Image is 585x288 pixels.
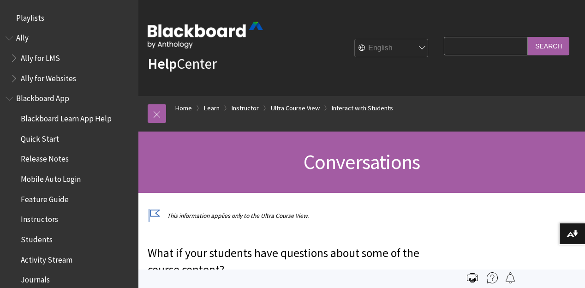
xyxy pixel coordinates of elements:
[21,151,69,164] span: Release Notes
[21,71,76,83] span: Ally for Websites
[175,102,192,114] a: Home
[6,30,133,86] nav: Book outline for Anthology Ally Help
[16,30,29,43] span: Ally
[148,245,439,278] p: What if your students have questions about some of the course content?
[21,272,50,285] span: Journals
[148,54,177,73] strong: Help
[148,22,263,48] img: Blackboard by Anthology
[232,102,259,114] a: Instructor
[304,149,420,174] span: Conversations
[21,192,69,204] span: Feature Guide
[355,39,429,58] select: Site Language Selector
[271,102,320,114] a: Ultra Course View
[148,54,217,73] a: HelpCenter
[16,10,44,23] span: Playlists
[21,252,72,264] span: Activity Stream
[21,232,53,244] span: Students
[6,10,133,26] nav: Book outline for Playlists
[21,212,58,224] span: Instructors
[21,111,112,123] span: Blackboard Learn App Help
[21,50,60,63] span: Ally for LMS
[487,272,498,283] img: More help
[16,91,69,103] span: Blackboard App
[467,272,478,283] img: Print
[21,171,81,184] span: Mobile Auto Login
[148,211,439,220] p: This information applies only to the Ultra Course View.
[204,102,220,114] a: Learn
[528,37,569,55] input: Search
[21,131,59,144] span: Quick Start
[332,102,393,114] a: Interact with Students
[505,272,516,283] img: Follow this page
